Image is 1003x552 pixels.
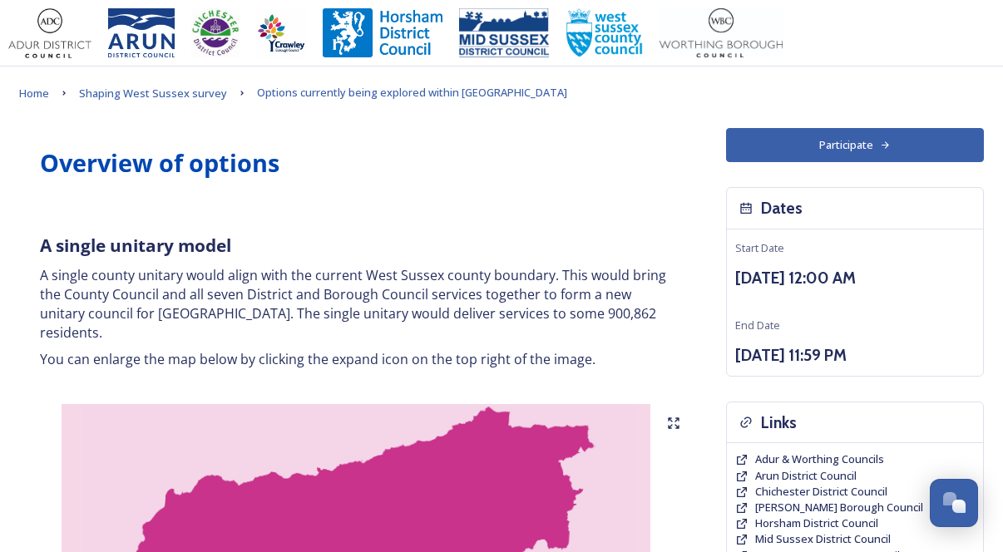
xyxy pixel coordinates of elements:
[755,451,884,467] a: Adur & Worthing Councils
[735,240,784,255] span: Start Date
[40,234,231,257] strong: A single unitary model
[755,484,887,500] a: Chichester District Council
[191,8,240,58] img: CDC%20Logo%20-%20you%20may%20have%20a%20better%20version.jpg
[256,8,306,58] img: Crawley%20BC%20logo.jpg
[40,350,672,369] p: You can enlarge the map below by clicking the expand icon on the top right of the image.
[660,8,783,58] img: Worthing_Adur%20%281%29.jpg
[755,515,878,530] span: Horsham District Council
[8,8,91,58] img: Adur%20logo%20%281%29.jpeg
[755,500,923,515] a: [PERSON_NAME] Borough Council
[761,196,803,220] h3: Dates
[79,83,227,103] a: Shaping West Sussex survey
[323,8,442,58] img: Horsham%20DC%20Logo.jpg
[40,146,279,179] strong: Overview of options
[19,86,49,101] span: Home
[735,318,780,333] span: End Date
[566,8,644,58] img: WSCCPos-Spot-25mm.jpg
[19,83,49,103] a: Home
[459,8,549,58] img: 150ppimsdc%20logo%20blue.png
[40,266,672,342] p: A single county unitary would align with the current West Sussex county boundary. This would brin...
[755,531,891,547] a: Mid Sussex District Council
[257,85,567,100] span: Options currently being explored within [GEOGRAPHIC_DATA]
[735,266,975,290] h3: [DATE] 12:00 AM
[755,451,884,466] span: Adur & Worthing Councils
[755,515,878,531] a: Horsham District Council
[755,484,887,499] span: Chichester District Council
[755,500,923,515] span: [PERSON_NAME] Borough Council
[735,343,975,367] h3: [DATE] 11:59 PM
[755,468,857,483] span: Arun District Council
[930,479,978,527] button: Open Chat
[726,128,984,162] button: Participate
[79,86,227,101] span: Shaping West Sussex survey
[761,411,797,435] h3: Links
[755,468,857,484] a: Arun District Council
[108,8,175,58] img: Arun%20District%20Council%20logo%20blue%20CMYK.jpg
